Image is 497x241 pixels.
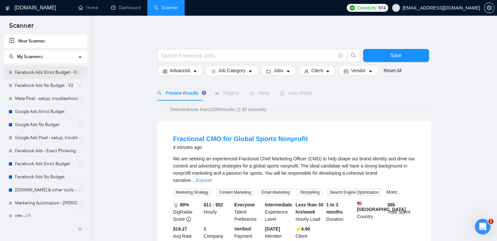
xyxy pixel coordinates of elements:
[386,201,417,223] div: Total Spent
[249,90,270,96] span: Alerts
[296,202,323,215] b: Less than 30 hrs/week
[15,157,77,170] a: Facebook Ads Strict Budget
[77,109,83,114] span: holder
[186,217,191,221] span: info-circle
[350,5,355,10] img: upwork-logo.png
[266,69,271,74] span: folder
[15,144,77,157] a: Facebook Ads - Exact Phrasing
[325,201,356,223] div: Duration
[475,219,490,234] iframe: Intercom live chat
[78,5,98,10] a: homeHome
[4,197,87,210] li: Marketing Automation - Lilia Y.
[294,201,325,223] div: Hourly Load
[77,201,83,206] span: holder
[193,69,197,74] span: caret-down
[211,69,216,74] span: bars
[173,155,416,184] div: We are seeking an experienced Fractional Chief Marketing Officer (CMO) to help shape our brand id...
[15,118,77,131] a: Google Ads No Budget
[204,202,223,207] b: $11 - $52
[15,66,77,79] a: Facebook Ads Strict Budget - V2
[173,156,415,183] span: We are seeking an experienced Fractional Chief Marketing Officer (CMO) to help shape our brand id...
[206,65,258,76] button: barsJob Categorycaret-down
[296,226,310,232] b: ⭐️ 4.90
[173,189,211,196] span: Marketing Strategy
[265,202,292,207] b: Intermediate
[4,66,87,79] li: Facebook Ads Strict Budget - V2
[196,178,211,183] a: Expand
[265,226,280,232] b: [DATE]
[249,91,254,95] span: notification
[357,201,406,212] b: [GEOGRAPHIC_DATA]
[357,4,377,11] span: Connects:
[215,90,239,96] span: Insights
[234,226,251,232] b: Verified
[4,170,87,184] li: Facebook Ads No Budget
[280,91,285,95] span: robot
[77,174,83,180] span: holder
[4,157,87,170] li: Facebook Ads Strict Budget
[15,92,77,105] a: Meta Pixel - setup, troubleshooting, tracking
[9,35,82,48] a: New Scanner
[378,4,385,11] span: 974
[15,170,77,184] a: Facebook Ads No Budget
[173,202,189,207] b: 📡 89%
[4,210,87,223] li: n8n - LY
[173,226,187,232] b: $19.27
[357,201,362,206] img: 🇺🇸
[157,91,162,95] span: search
[273,67,283,74] span: Jobs
[347,49,360,62] button: search
[394,6,398,10] span: user
[15,184,77,197] a: [DOMAIN_NAME] & other tools - [PERSON_NAME]
[286,69,290,74] span: caret-down
[17,54,43,59] span: My Scanners
[15,210,77,223] a: n8n - LY
[4,35,87,48] li: New Scanner
[234,202,255,207] b: Everyone
[15,79,77,92] a: Facebook Ads No Budget - V2
[191,178,195,183] span: ...
[77,187,83,193] span: holder
[311,67,323,74] span: Client
[77,122,83,127] span: holder
[6,3,10,13] img: logo
[77,96,83,101] span: holder
[173,135,308,142] a: Fractional CMO for Global Sports Nonprofit
[9,54,14,59] span: search
[484,5,494,10] a: setting
[4,21,39,35] span: Scanner
[384,67,402,74] a: Reset All
[9,54,43,59] span: My Scanners
[201,90,207,96] div: Tooltip anchor
[351,67,365,74] span: Vendor
[488,219,493,224] span: 1
[15,197,77,210] a: Marketing Automation - [PERSON_NAME]
[326,202,343,215] b: 1 to 3 months
[15,131,77,144] a: Google Ads Pixel - setup, troubleshooting, tracking
[344,69,348,74] span: idcard
[4,118,87,131] li: Google Ads No Budget
[327,189,381,196] span: Search Engine Optimization
[259,189,292,196] span: Email Marketing
[216,189,254,196] span: Content Marketing
[386,189,401,195] a: More...
[280,90,312,96] span: Auto Bidder
[325,69,330,74] span: caret-down
[77,148,83,153] span: holder
[170,67,190,74] span: Advanced
[368,69,373,74] span: caret-down
[347,53,360,58] span: search
[4,131,87,144] li: Google Ads Pixel - setup, troubleshooting, tracking
[299,65,336,76] button: userClientcaret-down
[202,201,233,223] div: Hourly
[173,143,308,151] div: 4 minutes ago
[356,201,386,223] div: Country
[304,69,309,74] span: user
[363,49,429,62] button: Save
[215,91,219,95] span: area-chart
[484,5,494,10] span: setting
[484,3,494,13] button: setting
[15,105,77,118] a: Google Ads Strict Budget
[4,184,87,197] li: Make.com & other tools - Lilia Y.
[111,5,141,10] a: dashboardDashboard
